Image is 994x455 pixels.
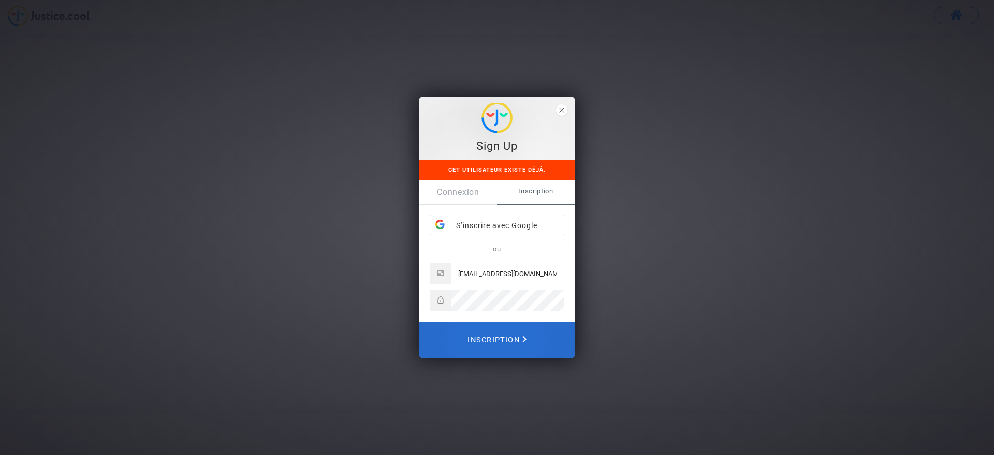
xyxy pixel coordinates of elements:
[419,322,575,358] button: Inscription
[448,166,546,173] span: Cet utilisateur existe déjà.
[430,215,564,236] div: S’inscrire avec Google
[451,290,564,311] input: Password
[497,180,575,202] span: Inscription
[451,263,564,284] input: Email
[556,104,567,116] span: close
[493,245,501,253] span: ou
[425,139,569,154] div: Sign Up
[467,328,527,351] span: Inscription
[419,180,497,204] a: Connexion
